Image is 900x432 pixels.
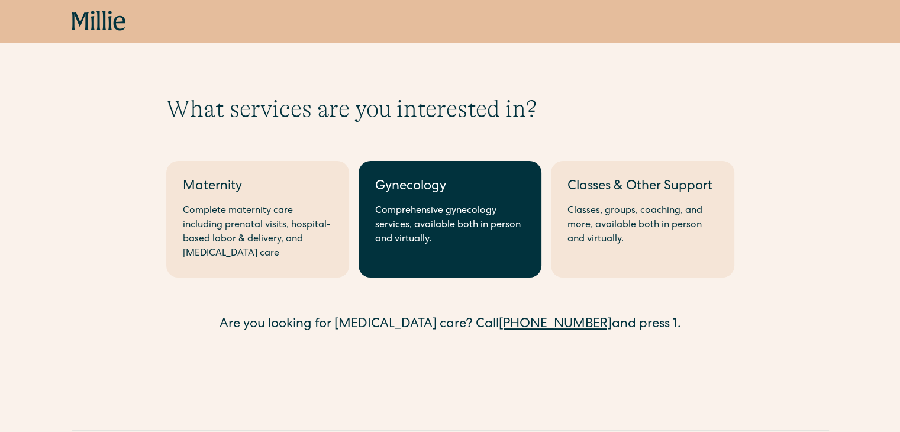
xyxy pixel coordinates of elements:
[567,204,717,247] div: Classes, groups, coaching, and more, available both in person and virtually.
[551,161,734,278] a: Classes & Other SupportClasses, groups, coaching, and more, available both in person and virtually.
[183,178,333,197] div: Maternity
[359,161,541,278] a: GynecologyComprehensive gynecology services, available both in person and virtually.
[375,204,525,247] div: Comprehensive gynecology services, available both in person and virtually.
[166,315,734,335] div: Are you looking for [MEDICAL_DATA] care? Call and press 1.
[567,178,717,197] div: Classes & Other Support
[499,318,612,331] a: [PHONE_NUMBER]
[166,95,734,123] h1: What services are you interested in?
[166,161,349,278] a: MaternityComplete maternity care including prenatal visits, hospital-based labor & delivery, and ...
[375,178,525,197] div: Gynecology
[183,204,333,261] div: Complete maternity care including prenatal visits, hospital-based labor & delivery, and [MEDICAL_...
